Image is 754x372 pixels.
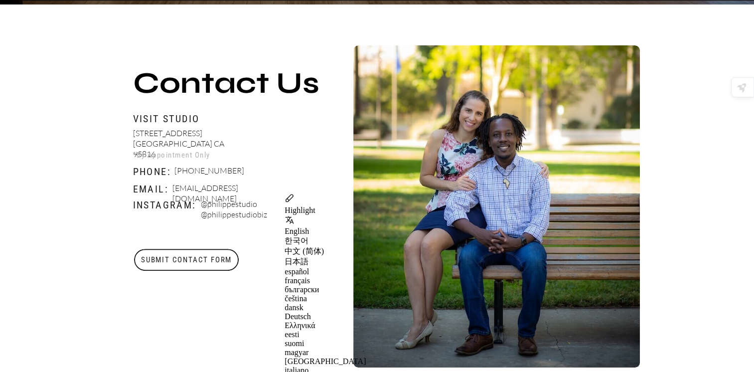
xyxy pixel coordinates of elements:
[285,236,405,246] div: 한국어
[285,321,405,330] div: Ελληνικά
[491,13,532,23] a: SERVICES
[541,13,584,23] a: ABOUT US
[285,312,405,321] div: Deutsch
[133,68,417,103] h2: Contact Us
[285,357,405,366] div: [GEOGRAPHIC_DATA]
[285,276,405,285] div: français
[285,246,405,257] div: 中文 (简体)
[595,13,635,23] a: CONTACT
[285,348,405,357] div: magyar
[133,183,169,194] p: Email:
[285,339,405,348] div: suomi
[285,285,405,294] div: български
[133,151,216,162] p: *By Appointment Only
[134,249,240,271] a: Submit Contact Form
[174,166,240,178] p: [PHONE_NUMBER]
[285,257,405,267] div: 日本語
[133,199,169,210] p: Instagram:
[285,303,405,312] div: dansk
[285,294,405,303] div: čeština
[133,113,328,124] p: Visit Studio
[285,227,405,236] div: English
[285,206,405,215] div: Highlight
[639,13,664,23] a: BLOG
[172,183,290,195] p: [EMAIL_ADDRESS][DOMAIN_NAME]
[201,199,318,222] p: @philippestudio @philippestudiobiz
[285,267,405,276] div: español
[443,13,485,23] a: HOME
[285,330,405,339] div: eesti
[133,128,234,154] p: [STREET_ADDRESS] [GEOGRAPHIC_DATA] CA 95816
[133,166,185,177] p: Phone:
